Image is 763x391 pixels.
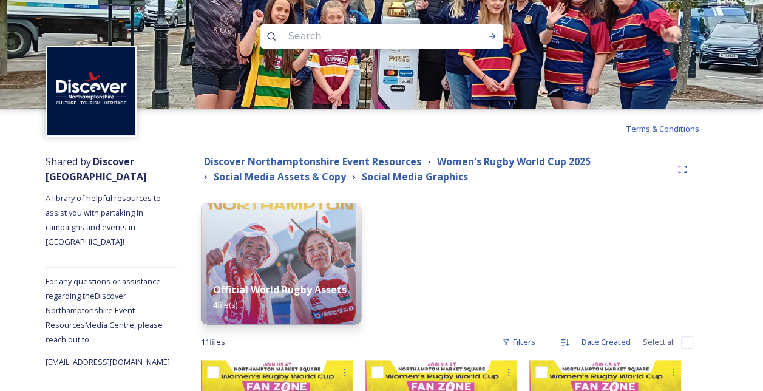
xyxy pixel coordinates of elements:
[201,336,225,348] span: 11 file s
[496,330,541,354] div: Filters
[643,336,675,348] span: Select all
[46,276,163,345] span: For any questions or assistance regarding the Discover Northamptonshire Event Resources Media Cen...
[213,283,347,296] strong: Official World Rugby Assets
[204,155,421,168] strong: Discover Northamptonshire Event Resources
[282,23,449,50] input: Search
[46,155,147,183] span: Shared by:
[46,192,163,247] span: A library of helpful resources to assist you with partaking in campaigns and events in [GEOGRAPHI...
[626,123,699,134] span: Terms & Conditions
[47,47,135,135] img: Untitled%20design%20%282%29.png
[46,356,170,367] span: [EMAIL_ADDRESS][DOMAIN_NAME]
[626,121,717,136] a: Terms & Conditions
[437,155,591,168] strong: Women's Rugby World Cup 2025
[214,170,346,183] strong: Social Media Assets & Copy
[213,299,237,310] span: 4 file(s)
[46,155,147,183] strong: Discover [GEOGRAPHIC_DATA]
[575,330,637,354] div: Date Created
[362,170,468,183] strong: Social Media Graphics
[201,203,361,324] img: 8fd84ecc-7eac-40f4-9e5e-db39cc39ea79.jpg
